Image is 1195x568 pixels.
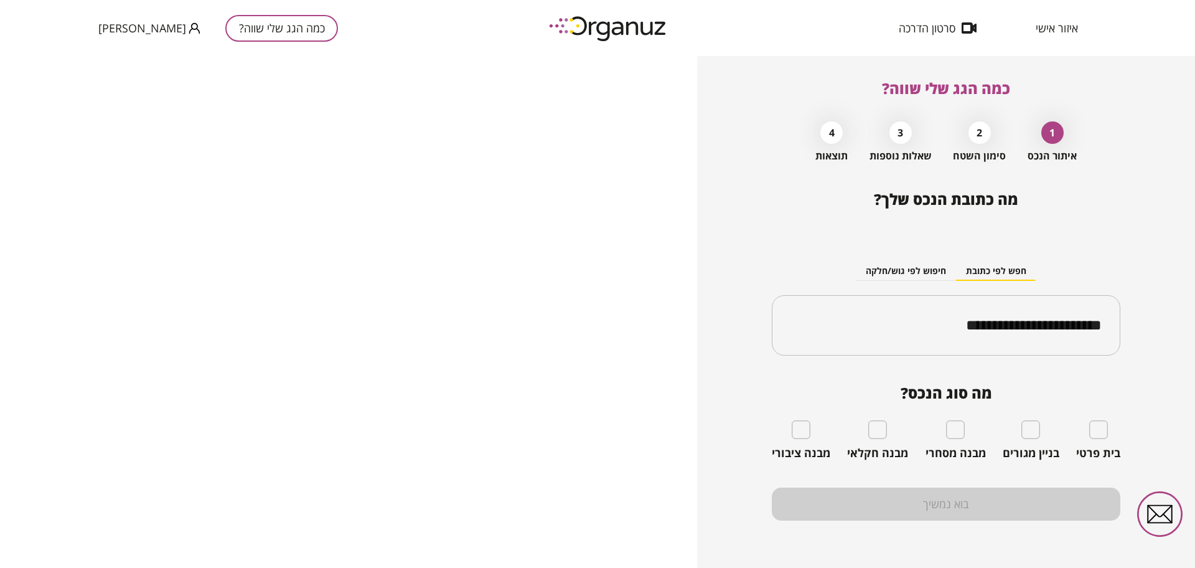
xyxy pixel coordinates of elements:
[874,189,1018,209] span: מה כתובת הנכס שלך?
[815,150,848,162] span: תוצאות
[1041,121,1064,144] div: 1
[899,22,955,34] span: סרטון הדרכה
[882,78,1010,98] span: כמה הגג שלי שווה?
[956,262,1036,281] button: חפש לפי כתובת
[1028,150,1077,162] span: איתור הנכס
[1036,22,1078,34] span: איזור אישי
[820,121,843,144] div: 4
[1003,447,1059,460] span: בניין מגורים
[869,150,932,162] span: שאלות נוספות
[926,447,986,460] span: מבנה מסחרי
[772,447,830,460] span: מבנה ציבורי
[953,150,1006,162] span: סימון השטח
[889,121,912,144] div: 3
[880,22,995,34] button: סרטון הדרכה
[856,262,956,281] button: חיפוש לפי גוש/חלקה
[1017,22,1097,34] button: איזור אישי
[968,121,991,144] div: 2
[1076,447,1120,460] span: בית פרטי
[772,384,1120,402] span: מה סוג הנכס?
[225,15,338,42] button: כמה הגג שלי שווה?
[98,22,186,34] span: [PERSON_NAME]
[98,21,200,36] button: [PERSON_NAME]
[847,447,908,460] span: מבנה חקלאי
[540,11,677,45] img: logo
